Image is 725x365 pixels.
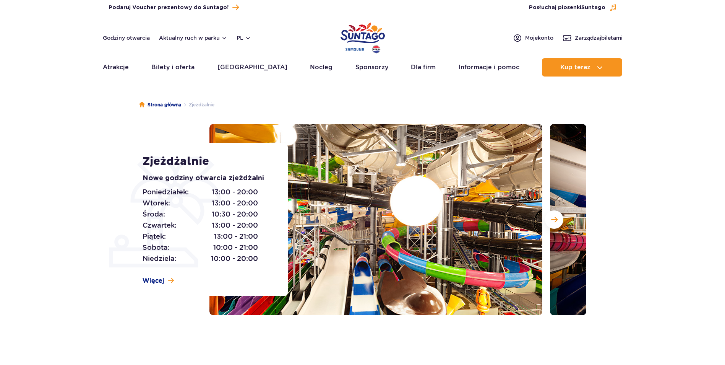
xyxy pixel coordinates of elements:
span: Kup teraz [560,64,590,71]
span: Zarządzaj biletami [575,34,623,42]
a: Nocleg [310,58,332,77]
a: Więcej [143,277,174,285]
a: Strona główna [139,101,181,109]
span: Posłuchaj piosenki [529,4,605,11]
a: Informacje i pomoc [459,58,519,77]
li: Zjeżdżalnie [181,101,214,109]
h1: Zjeżdżalnie [143,155,271,168]
span: Wtorek: [143,198,170,209]
span: 10:30 - 20:00 [212,209,258,220]
span: Środa: [143,209,165,220]
button: Aktualny ruch w parku [159,35,227,41]
span: Więcej [143,277,164,285]
a: Godziny otwarcia [103,34,150,42]
span: Suntago [581,5,605,10]
a: Park of Poland [341,19,385,54]
span: Podaruj Voucher prezentowy do Suntago! [109,4,229,11]
span: 13:00 - 20:00 [212,187,258,197]
p: Nowe godziny otwarcia zjeżdżalni [143,173,271,184]
span: 10:00 - 20:00 [211,253,258,264]
span: Sobota: [143,242,170,253]
span: Niedziela: [143,253,177,264]
button: Posłuchaj piosenkiSuntago [529,4,617,11]
span: Moje konto [525,34,553,42]
a: Podaruj Voucher prezentowy do Suntago! [109,2,239,13]
span: 13:00 - 20:00 [212,220,258,231]
span: Piątek: [143,231,166,242]
a: Mojekonto [513,33,553,42]
span: Czwartek: [143,220,177,231]
span: Poniedziałek: [143,187,189,197]
a: Sponsorzy [355,58,388,77]
button: Kup teraz [542,58,622,77]
a: Zarządzajbiletami [563,33,623,42]
a: Atrakcje [103,58,129,77]
span: 10:00 - 21:00 [213,242,258,253]
button: Następny slajd [545,210,563,229]
a: Bilety i oferta [151,58,195,77]
button: pl [237,34,251,42]
a: Dla firm [411,58,436,77]
a: [GEOGRAPHIC_DATA] [217,58,287,77]
span: 13:00 - 20:00 [212,198,258,209]
span: 13:00 - 21:00 [214,231,258,242]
